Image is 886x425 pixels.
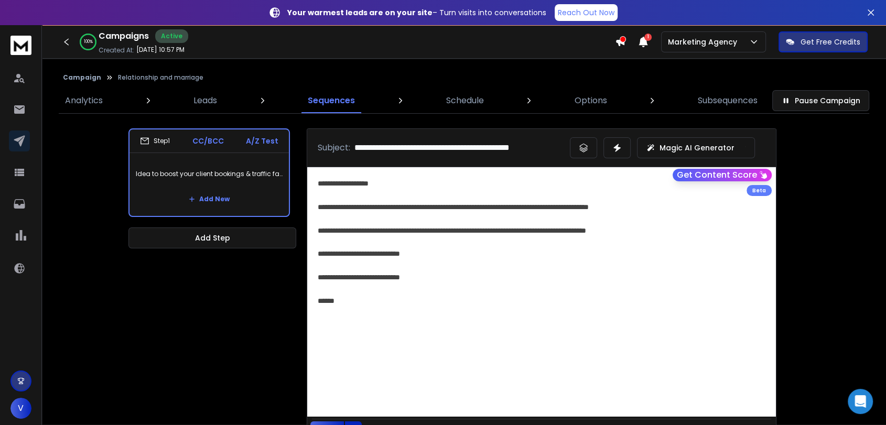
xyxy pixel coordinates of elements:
[10,398,31,419] button: V
[136,46,185,54] p: [DATE] 10:57 PM
[193,94,217,107] p: Leads
[65,94,103,107] p: Analytics
[192,136,224,146] p: CC/BCC
[99,46,134,55] p: Created At:
[180,189,238,210] button: Add New
[575,94,607,107] p: Options
[246,136,278,146] p: A/Z Test
[187,88,223,113] a: Leads
[318,141,350,154] p: Subject:
[84,39,93,45] p: 100 %
[446,94,484,107] p: Schedule
[118,73,203,82] p: Relationship and marriage
[440,88,490,113] a: Schedule
[660,143,734,153] p: Magic AI Generator
[801,37,860,47] p: Get Free Credits
[128,128,290,217] li: Step1CC/BCCA/Z TestIdea to boost your client bookings & traffic fastAdd New
[698,94,758,107] p: Subsequences
[59,88,109,113] a: Analytics
[555,4,618,21] a: Reach Out Now
[691,88,764,113] a: Subsequences
[772,90,869,111] button: Pause Campaign
[644,34,652,41] span: 1
[287,7,546,18] p: – Turn visits into conversations
[63,73,101,82] button: Campaign
[287,7,433,18] strong: Your warmest leads are on your site
[673,169,772,181] button: Get Content Score
[128,227,296,248] button: Add Step
[668,37,741,47] p: Marketing Agency
[779,31,868,52] button: Get Free Credits
[747,185,772,196] div: Beta
[308,94,355,107] p: Sequences
[140,136,170,146] div: Step 1
[558,7,614,18] p: Reach Out Now
[155,29,188,43] div: Active
[99,30,149,42] h1: Campaigns
[10,36,31,55] img: logo
[848,389,873,414] div: Open Intercom Messenger
[568,88,613,113] a: Options
[301,88,361,113] a: Sequences
[637,137,755,158] button: Magic AI Generator
[136,159,283,189] p: Idea to boost your client bookings & traffic fast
